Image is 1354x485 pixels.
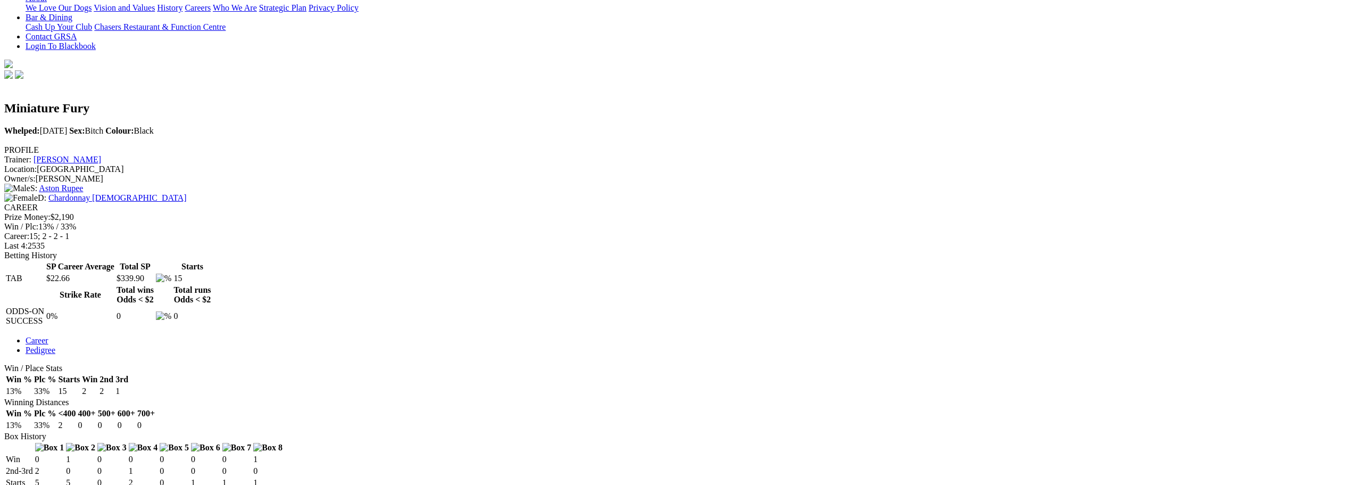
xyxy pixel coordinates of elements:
[57,420,76,431] td: 2
[5,408,32,419] th: Win %
[69,126,85,135] b: Sex:
[26,13,72,22] a: Bar & Dining
[4,165,37,174] span: Location:
[4,174,36,183] span: Owner/s:
[4,212,51,221] span: Prize Money:
[105,126,134,135] b: Colour:
[4,155,31,164] span: Trainer:
[81,374,98,385] th: Win
[190,466,221,476] td: 0
[5,386,32,397] td: 13%
[116,273,154,284] td: $339.90
[4,364,1350,373] div: Win / Place Stats
[57,408,76,419] th: <400
[128,466,159,476] td: 1
[46,285,115,305] th: Strike Rate
[26,3,1350,13] div: About
[4,398,1350,407] div: Winning Distances
[173,285,211,305] th: Total runs Odds < $2
[48,193,187,202] a: Chardonnay [DEMOGRAPHIC_DATA]
[97,408,116,419] th: 500+
[35,443,64,453] img: Box 1
[94,22,226,31] a: Chasers Restaurant & Function Centre
[81,386,98,397] td: 2
[5,420,32,431] td: 13%
[191,443,220,453] img: Box 6
[99,374,114,385] th: 2nd
[4,126,67,135] span: [DATE]
[4,174,1350,184] div: [PERSON_NAME]
[97,420,116,431] td: 0
[222,443,252,453] img: Box 7
[78,408,96,419] th: 400+
[116,306,154,326] td: 0
[57,386,80,397] td: 15
[160,443,189,453] img: Box 5
[78,420,96,431] td: 0
[39,184,83,193] a: Aston Rupee
[173,273,211,284] td: 15
[137,420,155,431] td: 0
[4,101,1350,116] h2: Miniature Fury
[4,222,1350,232] div: 13% / 33%
[26,3,92,12] a: We Love Our Dogs
[115,374,129,385] th: 3rd
[129,443,158,453] img: Box 4
[4,212,1350,222] div: $2,190
[46,261,115,272] th: SP Career Average
[4,193,38,203] img: Female
[26,32,77,41] a: Contact GRSA
[4,165,1350,174] div: [GEOGRAPHIC_DATA]
[35,466,65,476] td: 2
[156,274,171,283] img: %
[26,42,96,51] a: Login To Blackbook
[253,443,283,453] img: Box 8
[99,386,114,397] td: 2
[117,420,136,431] td: 0
[116,285,154,305] th: Total wins Odds < $2
[222,466,252,476] td: 0
[4,126,40,135] b: Whelped:
[4,432,1350,441] div: Box History
[115,386,129,397] td: 1
[4,251,1350,260] div: Betting History
[15,70,23,79] img: twitter.svg
[4,184,37,193] span: S:
[4,222,38,231] span: Win / Plc:
[173,261,211,272] th: Starts
[4,70,13,79] img: facebook.svg
[105,126,154,135] span: Black
[5,466,34,476] td: 2nd-3rd
[66,443,95,453] img: Box 2
[253,454,283,465] td: 1
[57,374,80,385] th: Starts
[4,184,30,193] img: Male
[4,232,1350,241] div: 15; 2 - 2 - 1
[259,3,306,12] a: Strategic Plan
[97,454,127,465] td: 0
[159,466,189,476] td: 0
[34,155,101,164] a: [PERSON_NAME]
[34,408,56,419] th: Plc %
[65,466,96,476] td: 0
[156,311,171,321] img: %
[185,3,211,12] a: Careers
[222,454,252,465] td: 0
[117,408,136,419] th: 600+
[4,241,28,250] span: Last 4:
[5,454,34,465] td: Win
[157,3,182,12] a: History
[97,443,127,453] img: Box 3
[253,466,283,476] td: 0
[46,273,115,284] td: $22.66
[4,203,1350,212] div: CAREER
[26,336,48,345] a: Career
[4,193,46,202] span: D:
[26,22,92,31] a: Cash Up Your Club
[173,306,211,326] td: 0
[34,420,56,431] td: 33%
[5,306,45,326] td: ODDS-ON SUCCESS
[65,454,96,465] td: 1
[4,232,29,241] span: Career:
[5,273,45,284] td: TAB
